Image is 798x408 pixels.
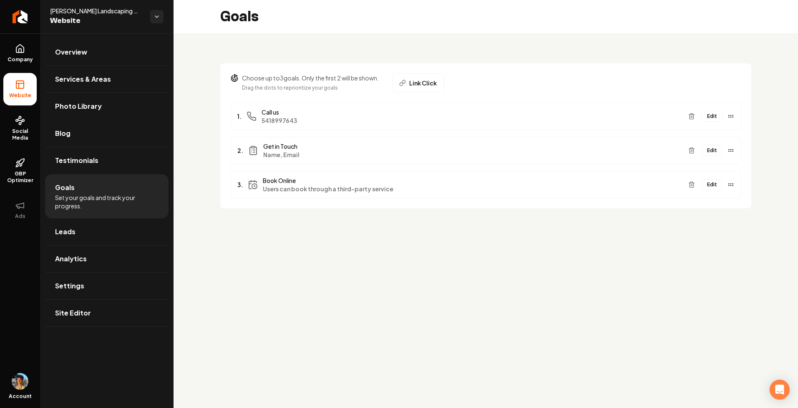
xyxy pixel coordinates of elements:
a: Analytics [45,245,169,272]
p: Drag the dots to reprioritize your goals [242,84,379,92]
span: Blog [55,128,70,138]
span: Site Editor [55,308,91,318]
span: Goals [55,183,75,193]
button: Link Click [392,73,444,93]
span: 5418997643 [262,116,682,125]
span: Social Media [3,128,37,141]
span: 3. [237,180,243,189]
span: Set your goals and track your progress. [55,193,159,210]
a: Blog [45,120,169,147]
span: Name, Email [263,150,682,159]
a: Social Media [3,109,37,148]
span: [PERSON_NAME] Landscaping and Design [50,7,143,15]
div: Open Intercom Messenger [770,380,790,400]
span: Website [6,92,35,99]
button: Ads [3,194,37,226]
a: Services & Areas [45,66,169,93]
a: Company [3,37,37,70]
span: GBP Optimizer [3,170,37,184]
span: Call us [262,108,682,116]
span: Overview [55,47,87,57]
span: Users can book through a third-party service [263,185,682,193]
li: 1.Call us5418997643Edit [230,103,741,130]
img: Rebolt Logo [13,10,28,23]
span: Link Click [409,79,437,87]
span: 1. [237,112,242,120]
span: Ads [12,213,29,220]
h2: Goals [220,8,259,25]
button: Edit [702,179,722,190]
a: Photo Library [45,93,169,120]
span: Website [50,15,143,27]
span: Company [4,56,36,63]
a: GBP Optimizer [3,151,37,190]
button: Edit [702,145,722,156]
span: Leads [55,227,76,237]
span: Testimonials [55,155,98,165]
span: Get in Touch [263,142,682,150]
span: Photo Library [55,101,102,111]
span: Analytics [55,254,87,264]
button: Edit [702,111,722,122]
span: Services & Areas [55,74,111,84]
a: Overview [45,39,169,65]
span: Book Online [263,176,682,185]
a: Testimonials [45,147,169,174]
li: 2.Get in TouchName, EmailEdit [230,137,741,164]
a: Settings [45,273,169,299]
span: Account [9,393,32,400]
p: Choose up to 3 goals. Only the first 2 will be shown. [242,74,379,82]
li: 3.Book OnlineUsers can book through a third-party serviceEdit [230,171,741,198]
a: Leads [45,218,169,245]
a: Site Editor [45,300,169,326]
button: Open user button [12,373,28,390]
img: Aditya Nair [12,373,28,390]
span: 2. [237,146,243,155]
span: Settings [55,281,84,291]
